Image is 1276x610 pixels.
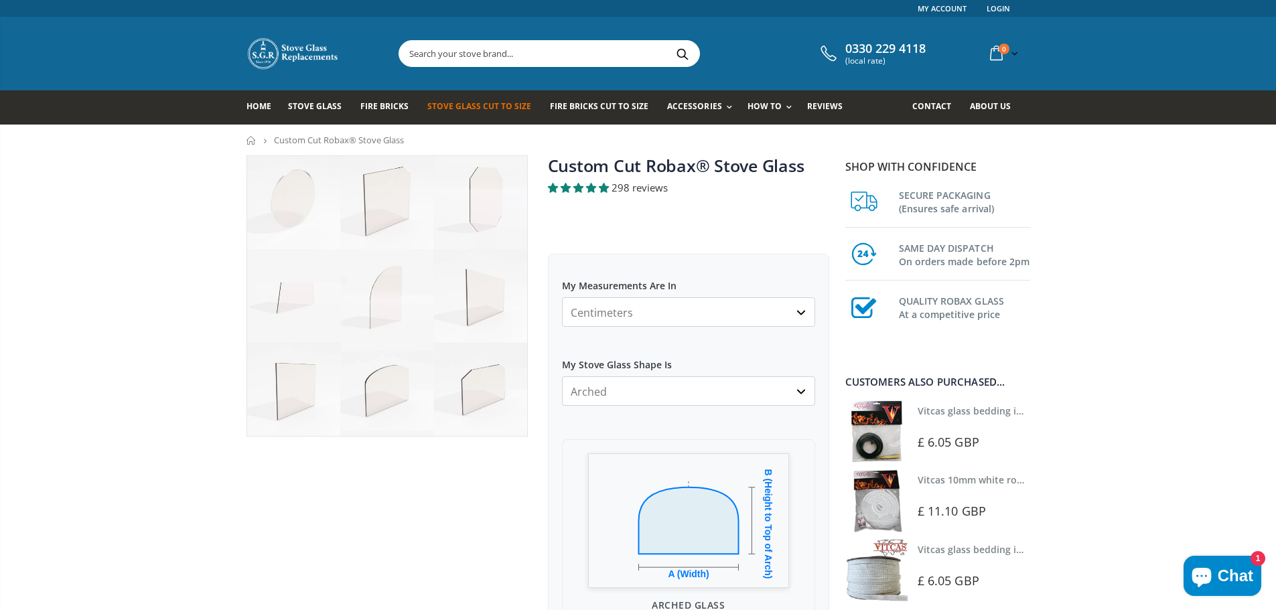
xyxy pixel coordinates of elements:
h3: QUALITY ROBAX GLASS At a competitive price [899,292,1030,321]
a: Fire Bricks [360,90,419,125]
span: 4.94 stars [548,181,612,194]
span: 0330 229 4118 [845,42,926,56]
input: Search your stove brand... [399,41,849,66]
img: Vitcas white rope, glue and gloves kit 10mm [845,469,908,532]
span: Home [246,100,271,112]
a: Contact [912,90,961,125]
span: About us [970,100,1011,112]
img: stove_glass_made_to_measure_800x_crop_center.jpg [247,156,527,436]
span: £ 11.10 GBP [918,503,986,519]
h3: SAME DAY DISPATCH On orders made before 2pm [899,239,1030,269]
a: Fire Bricks Cut To Size [550,90,658,125]
a: Reviews [807,90,853,125]
a: Stove Glass Cut To Size [427,90,541,125]
span: Stove Glass Cut To Size [427,100,531,112]
a: 0330 229 4118 (local rate) [817,42,926,66]
span: Custom Cut Robax® Stove Glass [274,134,404,146]
a: 0 [985,40,1021,66]
img: Vitcas stove glass bedding in tape [845,400,908,463]
span: (local rate) [845,56,926,66]
span: Fire Bricks [360,100,409,112]
a: Home [246,136,257,145]
a: How To [748,90,798,125]
a: Home [246,90,281,125]
a: Stove Glass [288,90,352,125]
span: Reviews [807,100,843,112]
span: Fire Bricks Cut To Size [550,100,648,112]
span: £ 6.05 GBP [918,573,979,589]
label: My Measurements Are In [562,268,815,292]
span: £ 6.05 GBP [918,434,979,450]
span: Stove Glass [288,100,342,112]
p: Shop with confidence [845,159,1030,175]
button: Search [668,41,698,66]
img: Arched Glass [588,453,789,588]
span: 0 [999,44,1009,54]
h3: SECURE PACKAGING (Ensures safe arrival) [899,186,1030,216]
a: Vitcas glass bedding in tape - 2mm x 15mm x 2 meters (White) [918,543,1202,556]
a: Accessories [667,90,738,125]
a: Vitcas glass bedding in tape - 2mm x 10mm x 2 meters [918,404,1167,417]
span: Contact [912,100,951,112]
span: How To [748,100,782,112]
span: Accessories [667,100,721,112]
span: 298 reviews [612,181,668,194]
div: Customers also purchased... [845,377,1030,387]
a: About us [970,90,1021,125]
inbox-online-store-chat: Shopify online store chat [1180,556,1265,599]
a: Vitcas 10mm white rope kit - includes rope seal and glue! [918,473,1180,486]
img: Stove Glass Replacement [246,37,340,70]
img: Vitcas stove glass bedding in tape [845,539,908,601]
a: Custom Cut Robax® Stove Glass [548,154,804,177]
label: My Stove Glass Shape Is [562,347,815,371]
